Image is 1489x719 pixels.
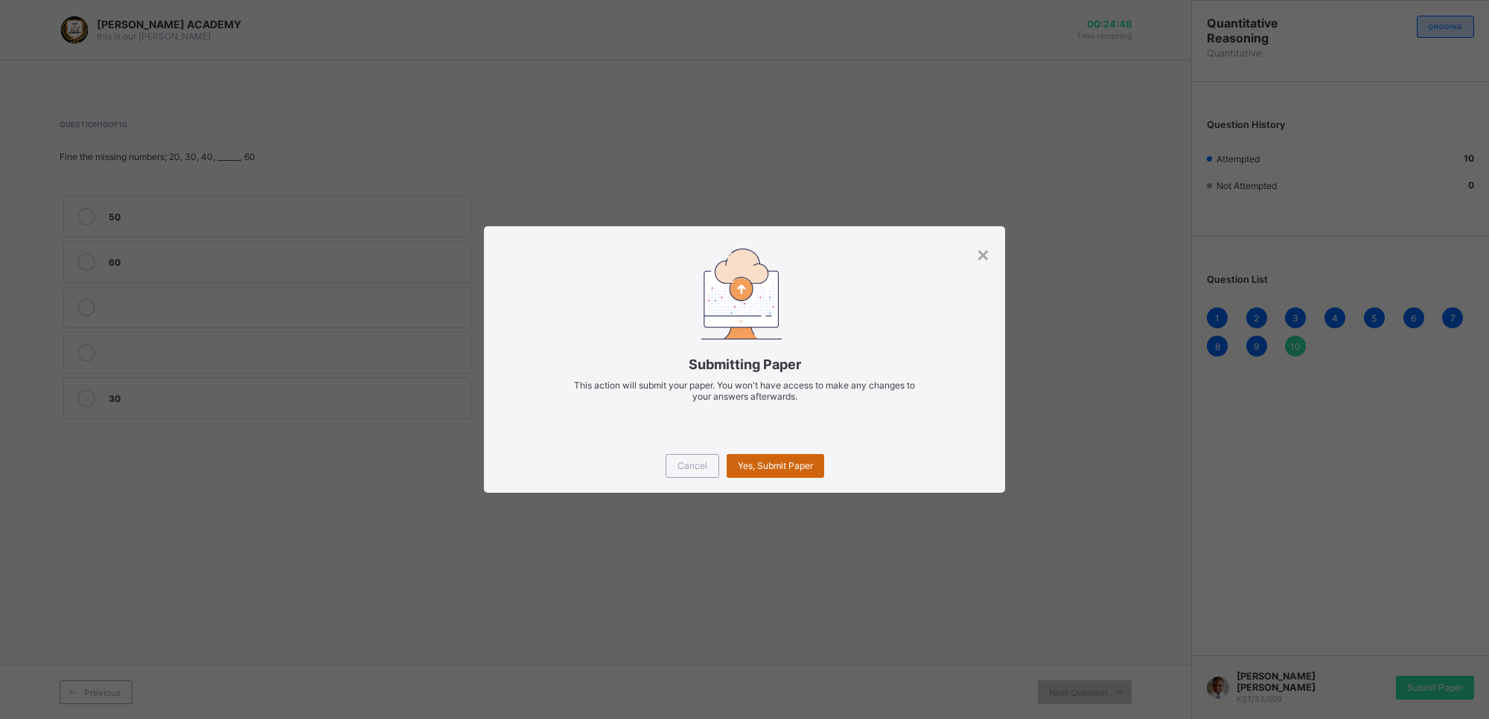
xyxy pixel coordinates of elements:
[701,249,782,339] img: submitting-paper.7509aad6ec86be490e328e6d2a33d40a.svg
[574,380,915,402] span: This action will submit your paper. You won't have access to make any changes to your answers aft...
[506,357,983,372] span: Submitting Paper
[677,460,707,471] span: Cancel
[738,460,813,471] span: Yes, Submit Paper
[976,241,990,266] div: ×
